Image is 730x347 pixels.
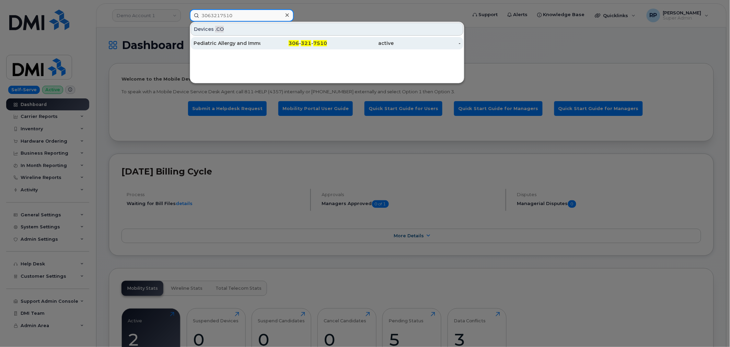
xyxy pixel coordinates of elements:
div: Pediatric Allergy and Immunology Program [194,40,260,47]
a: Pediatric Allergy and Immunology Program306-321-7510active- [191,37,463,49]
div: - - [260,40,327,47]
span: .CO [215,26,224,33]
span: 321 [301,40,311,46]
div: Devices [191,23,463,36]
div: active [327,40,394,47]
span: 306 [289,40,299,46]
span: 7510 [313,40,327,46]
div: - [394,40,461,47]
